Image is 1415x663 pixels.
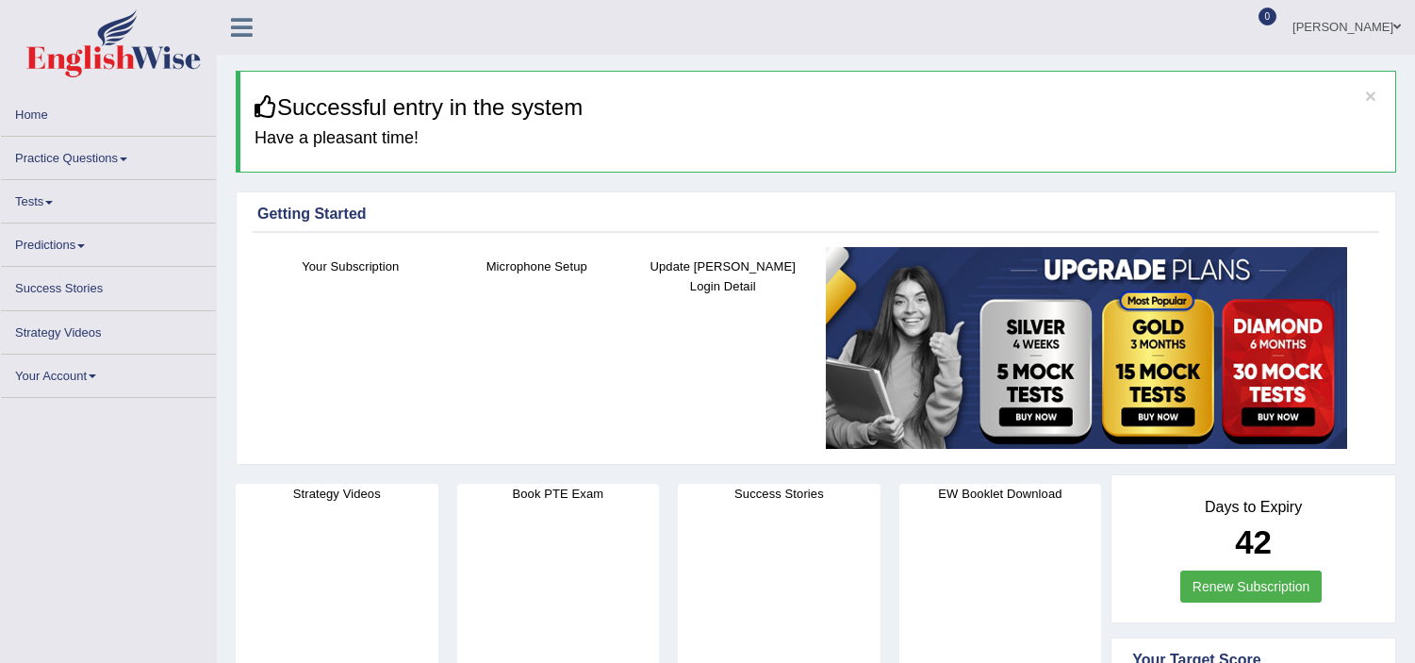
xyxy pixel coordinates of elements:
a: Success Stories [1,267,216,304]
a: Strategy Videos [1,311,216,348]
h4: Success Stories [678,484,880,504]
h4: Update [PERSON_NAME] Login Detail [639,257,807,296]
h4: Microphone Setup [453,257,621,276]
h3: Successful entry in the system [255,95,1381,120]
h4: Days to Expiry [1132,499,1374,516]
div: Getting Started [257,203,1374,225]
button: × [1365,86,1376,106]
img: small5.jpg [826,247,1347,449]
h4: Have a pleasant time! [255,129,1381,148]
h4: Your Subscription [267,257,435,276]
a: Practice Questions [1,137,216,174]
a: Renew Subscription [1180,571,1323,603]
span: 0 [1259,8,1277,25]
a: Home [1,93,216,130]
a: Tests [1,180,216,217]
a: Predictions [1,224,216,260]
h4: EW Booklet Download [899,484,1102,504]
a: Your Account [1,355,216,391]
h4: Strategy Videos [236,484,438,504]
h4: Book PTE Exam [457,484,660,504]
b: 42 [1235,523,1272,560]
